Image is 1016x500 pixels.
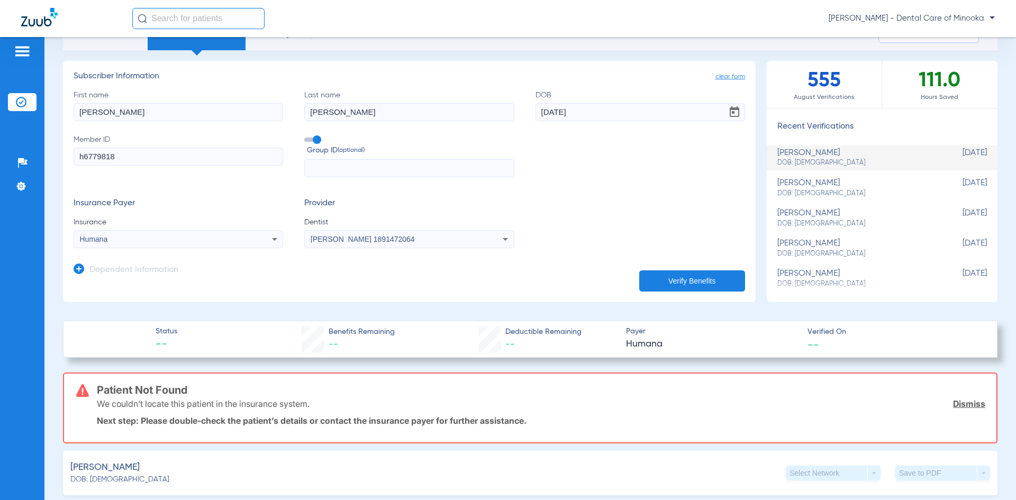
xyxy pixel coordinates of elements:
img: Search Icon [138,14,147,23]
input: First name [74,103,283,121]
img: error-icon [76,384,89,397]
span: DOB: [DEMOGRAPHIC_DATA] [777,219,934,229]
span: Verified On [808,326,980,338]
span: Deductible Remaining [505,326,582,338]
span: Status [156,326,177,337]
span: Insurance [74,217,283,228]
span: Hours Saved [882,92,997,103]
div: [PERSON_NAME] [777,178,934,198]
input: DOBOpen calendar [536,103,745,121]
button: Open calendar [724,102,745,123]
span: Group ID [307,145,514,156]
h3: Subscriber Information [74,71,745,82]
img: hamburger-icon [14,45,31,58]
h3: Recent Verifications [767,122,997,132]
p: We couldn’t locate this patient in the insurance system. [97,398,310,409]
span: Humana [80,235,108,243]
label: DOB [536,90,745,121]
div: [PERSON_NAME] [777,239,934,258]
span: DOB: [DEMOGRAPHIC_DATA] [70,474,169,485]
h3: Insurance Payer [74,198,283,209]
span: DOB: [DEMOGRAPHIC_DATA] [777,158,934,168]
span: Benefits Remaining [329,326,395,338]
p: Next step: Please double-check the patient’s details or contact the insurance payer for further a... [97,415,985,426]
span: [DATE] [934,269,987,288]
span: Humana [626,338,799,351]
span: -- [808,339,819,350]
div: [PERSON_NAME] [777,208,934,228]
span: -- [329,340,338,349]
label: Member ID [74,134,283,178]
small: (optional) [338,145,365,156]
div: [PERSON_NAME] [777,269,934,288]
h3: Dependent Information [89,265,178,276]
span: [PERSON_NAME] [70,461,140,474]
label: First name [74,90,283,121]
h3: Provider [304,198,514,209]
span: Dentist [304,217,514,228]
input: Member ID [74,148,283,166]
span: DOB: [DEMOGRAPHIC_DATA] [777,189,934,198]
input: Search for patients [132,8,265,29]
button: Verify Benefits [639,270,745,292]
span: DOB: [DEMOGRAPHIC_DATA] [777,249,934,259]
img: Zuub Logo [21,8,58,26]
span: [PERSON_NAME] 1891472064 [311,235,415,243]
input: Last name [304,103,514,121]
h3: Patient Not Found [97,385,985,395]
span: clear form [715,71,745,82]
div: 111.0 [882,61,997,108]
div: 555 [767,61,882,108]
span: -- [156,338,177,352]
span: [DATE] [934,239,987,258]
span: DOB: [DEMOGRAPHIC_DATA] [777,279,934,289]
a: Dismiss [953,398,985,409]
label: Last name [304,90,514,121]
span: August Verifications [767,92,882,103]
span: Payer [626,326,799,337]
span: -- [505,340,515,349]
span: [DATE] [934,208,987,228]
span: [PERSON_NAME] - Dental Care of Minooka [829,13,995,24]
div: [PERSON_NAME] [777,148,934,168]
span: [DATE] [934,148,987,168]
span: [DATE] [934,178,987,198]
